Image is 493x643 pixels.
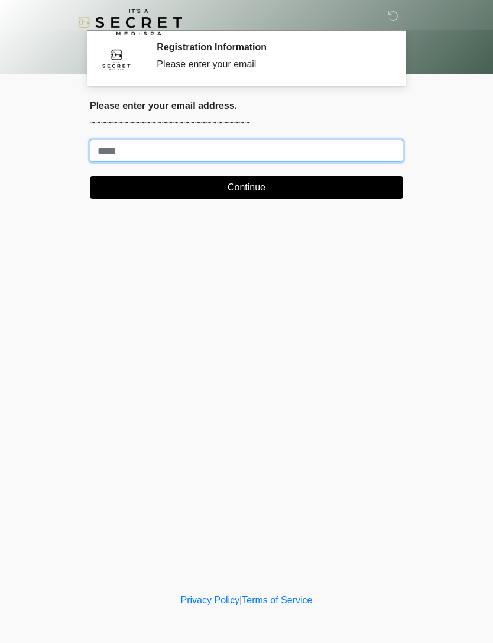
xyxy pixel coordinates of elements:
[99,41,134,77] img: Agent Avatar
[239,595,242,605] a: |
[242,595,312,605] a: Terms of Service
[181,595,240,605] a: Privacy Policy
[157,41,385,53] h2: Registration Information
[90,116,403,130] p: ~~~~~~~~~~~~~~~~~~~~~~~~~~~~~
[78,9,182,35] img: It's A Secret Med Spa Logo
[90,176,403,199] button: Continue
[157,57,385,72] div: Please enter your email
[90,100,403,111] h2: Please enter your email address.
